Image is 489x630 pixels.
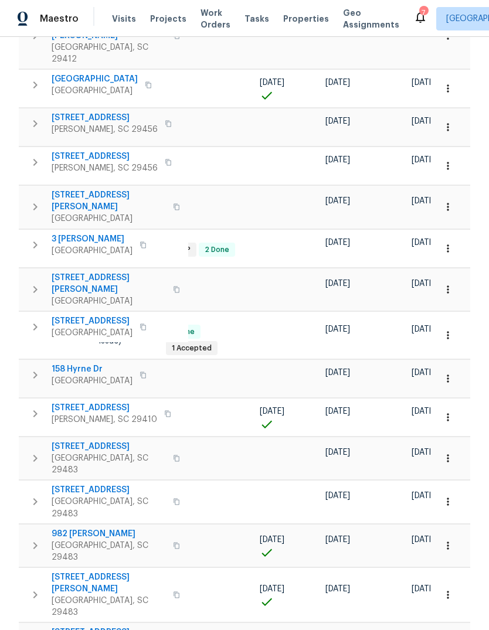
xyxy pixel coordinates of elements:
[260,79,284,87] span: [DATE]
[52,528,166,540] span: 982 [PERSON_NAME]
[52,595,166,618] span: [GEOGRAPHIC_DATA], SC 29483
[52,441,166,452] span: [STREET_ADDRESS]
[419,7,427,19] div: 7
[412,536,436,544] span: [DATE]
[325,239,350,247] span: [DATE]
[52,42,166,65] span: [GEOGRAPHIC_DATA], SC 29412
[52,496,166,519] span: [GEOGRAPHIC_DATA], SC 29483
[260,585,284,593] span: [DATE]
[325,448,350,457] span: [DATE]
[325,325,350,333] span: [DATE]
[52,315,133,327] span: [STREET_ADDRESS]
[325,117,350,125] span: [DATE]
[52,189,166,213] span: [STREET_ADDRESS][PERSON_NAME]
[260,536,284,544] span: [DATE]
[260,407,284,416] span: [DATE]
[52,245,133,257] span: [GEOGRAPHIC_DATA]
[52,295,166,307] span: [GEOGRAPHIC_DATA]
[150,13,186,25] span: Projects
[52,484,166,496] span: [STREET_ADDRESS]
[52,375,133,387] span: [GEOGRAPHIC_DATA]
[343,7,399,30] span: Geo Assignments
[412,197,436,205] span: [DATE]
[167,343,216,353] span: 1 Accepted
[325,369,350,377] span: [DATE]
[283,13,329,25] span: Properties
[325,197,350,205] span: [DATE]
[325,407,350,416] span: [DATE]
[52,402,157,414] span: [STREET_ADDRESS]
[412,448,436,457] span: [DATE]
[52,233,133,245] span: 3 [PERSON_NAME]
[52,327,133,339] span: [GEOGRAPHIC_DATA]
[244,15,269,23] span: Tasks
[99,325,134,345] span: ? (known issue)
[200,245,234,255] span: 2 Done
[52,162,158,174] span: [PERSON_NAME], SC 29456
[52,540,166,563] span: [GEOGRAPHIC_DATA], SC 29483
[52,363,133,375] span: 158 Hyrne Dr
[52,414,157,425] span: [PERSON_NAME], SC 29410
[325,585,350,593] span: [DATE]
[412,239,436,247] span: [DATE]
[52,85,138,97] span: [GEOGRAPHIC_DATA]
[412,117,436,125] span: [DATE]
[325,79,350,87] span: [DATE]
[412,79,436,87] span: [DATE]
[412,369,436,377] span: [DATE]
[412,280,436,288] span: [DATE]
[52,213,166,224] span: [GEOGRAPHIC_DATA]
[412,407,436,416] span: [DATE]
[52,571,166,595] span: [STREET_ADDRESS][PERSON_NAME]
[52,151,158,162] span: [STREET_ADDRESS]
[52,112,158,124] span: [STREET_ADDRESS]
[52,452,166,476] span: [GEOGRAPHIC_DATA], SC 29483
[325,536,350,544] span: [DATE]
[52,272,166,295] span: [STREET_ADDRESS][PERSON_NAME]
[412,156,436,164] span: [DATE]
[412,492,436,500] span: [DATE]
[325,492,350,500] span: [DATE]
[52,73,138,85] span: [GEOGRAPHIC_DATA]
[201,7,230,30] span: Work Orders
[325,156,350,164] span: [DATE]
[325,280,350,288] span: [DATE]
[112,13,136,25] span: Visits
[40,13,79,25] span: Maestro
[52,124,158,135] span: [PERSON_NAME], SC 29456
[412,325,436,333] span: [DATE]
[412,585,436,593] span: [DATE]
